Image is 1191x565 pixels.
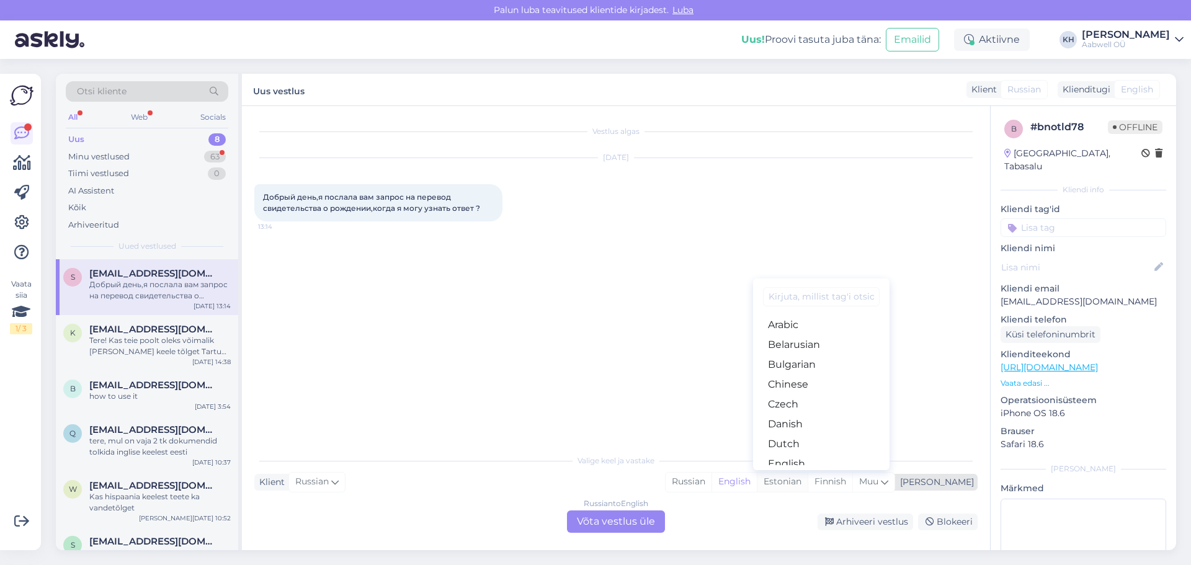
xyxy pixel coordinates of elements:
[89,279,231,301] div: Добрый день,я послала вам запрос на перевод свидетельства о рождении,когда я могу узнать ответ ?
[10,84,33,107] img: Askly Logo
[70,384,76,393] span: b
[1059,31,1077,48] div: KH
[1001,348,1166,361] p: Klienditeekond
[89,491,231,514] div: Kas hispaania keelest teete ka vandetõlget
[1001,463,1166,474] div: [PERSON_NAME]
[89,324,218,335] span: kaire@varakeskus.ee
[1001,242,1166,255] p: Kliendi nimi
[89,435,231,458] div: tere, mul on vaja 2 tk dokumendid tolkida inglise keelest eesti
[139,514,231,523] div: [PERSON_NAME][DATE] 10:52
[71,540,75,549] span: s
[1001,218,1166,237] input: Lisa tag
[1001,378,1166,389] p: Vaata edasi ...
[118,241,176,252] span: Uued vestlused
[68,202,86,214] div: Kõik
[895,476,974,489] div: [PERSON_NAME]
[254,152,978,163] div: [DATE]
[1082,30,1170,40] div: [PERSON_NAME]
[763,287,880,306] input: Kirjuta, millist tag'i otsid
[1004,147,1141,173] div: [GEOGRAPHIC_DATA], Tabasalu
[859,476,878,487] span: Muu
[1001,482,1166,495] p: Märkmed
[198,109,228,125] div: Socials
[194,301,231,311] div: [DATE] 13:14
[1082,30,1184,50] a: [PERSON_NAME]Aabwell OÜ
[10,323,32,334] div: 1 / 3
[1121,83,1153,96] span: English
[966,83,997,96] div: Klient
[66,109,80,125] div: All
[1001,407,1166,420] p: iPhone OS 18.6
[1001,313,1166,326] p: Kliendi telefon
[192,357,231,367] div: [DATE] 14:38
[1007,83,1041,96] span: Russian
[753,414,890,434] a: Danish
[1001,295,1166,308] p: [EMAIL_ADDRESS][DOMAIN_NAME]
[128,109,150,125] div: Web
[258,222,305,231] span: 13:14
[68,185,114,197] div: AI Assistent
[69,429,76,438] span: q
[89,380,218,391] span: bsullay972@gmail.com
[71,272,75,282] span: s
[254,455,978,466] div: Valige keel ja vastake
[89,424,218,435] span: qidelyx@gmail.com
[753,335,890,355] a: Belarusian
[89,268,218,279] span: sevostanova205@gmail.com
[70,328,76,337] span: k
[254,476,285,489] div: Klient
[89,391,231,402] div: how to use it
[584,498,648,509] div: Russian to English
[10,278,32,334] div: Vaata siia
[1001,438,1166,451] p: Safari 18.6
[263,192,480,213] span: Добрый день,я послала вам запрос на перевод свидетельства о рождении,когда я могу узнать ответ ?
[1001,394,1166,407] p: Operatsioonisüsteem
[1108,120,1162,134] span: Offline
[1030,120,1108,135] div: # bnotld78
[918,514,978,530] div: Blokeeri
[254,126,978,137] div: Vestlus algas
[195,402,231,411] div: [DATE] 3:54
[711,473,757,491] div: English
[808,473,852,491] div: Finnish
[68,167,129,180] div: Tiimi vestlused
[69,484,77,494] span: w
[68,133,84,146] div: Uus
[741,32,881,47] div: Proovi tasuta juba täna:
[1058,83,1110,96] div: Klienditugi
[68,219,119,231] div: Arhiveeritud
[1001,362,1098,373] a: [URL][DOMAIN_NAME]
[753,355,890,375] a: Bulgarian
[1001,282,1166,295] p: Kliendi email
[204,151,226,163] div: 63
[1001,425,1166,438] p: Brauser
[192,458,231,467] div: [DATE] 10:37
[1001,203,1166,216] p: Kliendi tag'id
[89,335,231,357] div: Tere! Kas teie poolt oleks võimalik [PERSON_NAME] keele tõlget Tartu notarisse 10.07 kell 14:30-1...
[753,394,890,414] a: Czech
[208,133,226,146] div: 8
[1011,124,1017,133] span: b
[1001,326,1100,343] div: Küsi telefoninumbrit
[68,151,130,163] div: Minu vestlused
[1001,184,1166,195] div: Kliendi info
[89,480,218,491] span: wbb@wbbrands.com
[253,81,305,98] label: Uus vestlus
[886,28,939,51] button: Emailid
[567,510,665,533] div: Võta vestlus üle
[954,29,1030,51] div: Aktiivne
[1001,260,1152,274] input: Lisa nimi
[753,454,890,474] a: English
[757,473,808,491] div: Estonian
[666,473,711,491] div: Russian
[741,33,765,45] b: Uus!
[1082,40,1170,50] div: Aabwell OÜ
[89,536,218,547] span: slavic2325@gmail.com
[753,434,890,454] a: Dutch
[208,167,226,180] div: 0
[77,85,127,98] span: Otsi kliente
[295,475,329,489] span: Russian
[753,315,890,335] a: Arabic
[818,514,913,530] div: Arhiveeri vestlus
[669,4,697,16] span: Luba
